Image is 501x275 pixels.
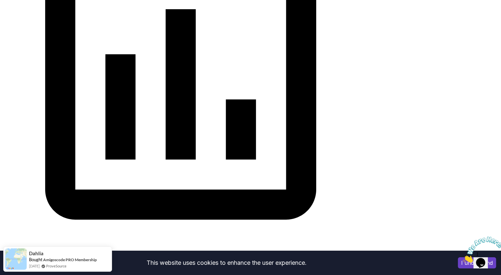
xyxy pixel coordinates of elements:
[460,234,501,265] iframe: chat widget
[3,3,43,29] img: Chat attention grabber
[5,256,448,270] div: This website uses cookies to enhance the user experience.
[5,248,27,270] img: provesource social proof notification image
[29,263,40,269] span: [DATE]
[29,257,42,262] span: Bought
[29,251,43,256] span: Dahlia
[46,263,67,269] a: ProveSource
[458,257,496,268] button: Accept cookies
[43,257,97,262] a: Amigoscode PRO Membership
[3,3,5,8] span: 1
